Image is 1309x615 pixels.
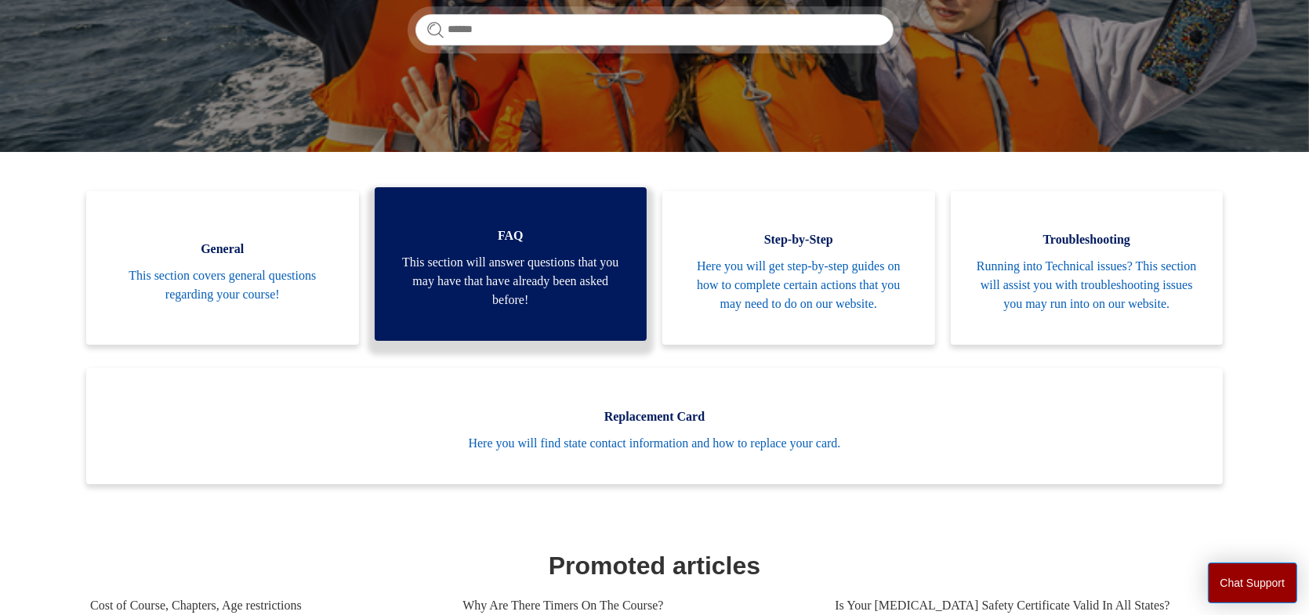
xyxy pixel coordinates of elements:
[110,240,335,259] span: General
[974,257,1200,313] span: Running into Technical issues? This section will assist you with troubleshooting issues you may r...
[86,191,359,345] a: General This section covers general questions regarding your course!
[686,230,912,249] span: Step-by-Step
[415,14,894,45] input: Search
[110,407,1199,426] span: Replacement Card
[86,368,1223,484] a: Replacement Card Here you will find state contact information and how to replace your card.
[974,230,1200,249] span: Troubleshooting
[110,434,1199,453] span: Here you will find state contact information and how to replace your card.
[375,187,647,341] a: FAQ This section will answer questions that you may have that have already been asked before!
[951,191,1224,345] a: Troubleshooting Running into Technical issues? This section will assist you with troubleshooting ...
[1208,563,1298,603] button: Chat Support
[398,226,624,245] span: FAQ
[398,253,624,309] span: This section will answer questions that you may have that have already been asked before!
[686,257,912,313] span: Here you will get step-by-step guides on how to complete certain actions that you may need to do ...
[662,191,935,345] a: Step-by-Step Here you will get step-by-step guides on how to complete certain actions that you ma...
[110,266,335,304] span: This section covers general questions regarding your course!
[90,547,1219,584] h1: Promoted articles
